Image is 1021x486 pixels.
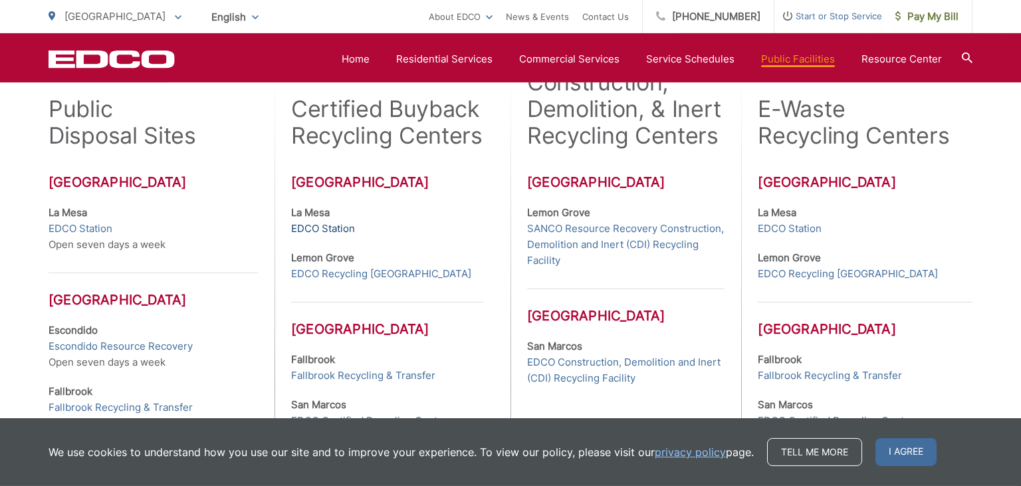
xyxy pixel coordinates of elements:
a: EDCO Recycling [GEOGRAPHIC_DATA] [758,266,938,282]
strong: San Marcos [527,340,582,352]
h3: [GEOGRAPHIC_DATA] [758,174,972,190]
a: EDCO Station [49,221,112,237]
a: privacy policy [655,444,726,460]
h3: [GEOGRAPHIC_DATA] [49,273,258,308]
strong: Fallbrook [758,353,802,366]
a: SANCO Resource Recovery Construction, Demolition and Inert (CDI) Recycling Facility [527,221,725,269]
a: Residential Services [396,51,493,67]
a: Public Facilities [761,51,835,67]
a: News & Events [506,9,569,25]
span: Pay My Bill [895,9,959,25]
strong: San Marcos [291,398,346,411]
h3: [GEOGRAPHIC_DATA] [527,174,725,190]
a: Fallbrook Recycling & Transfer [291,368,435,384]
a: EDCO Certified Recycling Center [758,413,914,429]
strong: La Mesa [49,206,87,219]
a: About EDCO [429,9,493,25]
a: Resource Center [861,51,942,67]
a: EDCD logo. Return to the homepage. [49,50,175,68]
h2: E-Waste Recycling Centers [758,96,949,149]
h2: Construction, Demolition, & Inert Recycling Centers [527,69,725,149]
strong: La Mesa [291,206,330,219]
a: EDCO Certified Recycling Center [291,413,447,429]
a: EDCO Station [758,221,822,237]
a: EDCO Station [291,221,355,237]
strong: Fallbrook [291,353,335,366]
strong: Escondido [49,324,98,336]
h3: [GEOGRAPHIC_DATA] [291,174,484,190]
strong: Lemon Grove [758,251,821,264]
a: Escondido Resource Recovery [49,338,193,354]
strong: San Marcos [758,398,813,411]
a: EDCO Construction, Demolition and Inert (CDI) Recycling Facility [527,354,725,386]
a: Home [342,51,370,67]
h2: Public Disposal Sites [49,96,196,149]
span: [GEOGRAPHIC_DATA] [64,10,166,23]
a: Fallbrook Recycling & Transfer [758,368,902,384]
h3: [GEOGRAPHIC_DATA] [758,302,972,337]
strong: Lemon Grove [527,206,590,219]
h3: [GEOGRAPHIC_DATA] [49,174,258,190]
a: EDCO Recycling [GEOGRAPHIC_DATA] [291,266,471,282]
span: English [201,5,269,29]
a: Service Schedules [646,51,735,67]
a: Tell me more [767,438,862,466]
a: Commercial Services [519,51,620,67]
a: Fallbrook Recycling & Transfer [49,400,193,416]
h2: Certified Buyback Recycling Centers [291,96,484,149]
p: We use cookies to understand how you use our site and to improve your experience. To view our pol... [49,444,754,460]
strong: Fallbrook [49,385,92,398]
h3: [GEOGRAPHIC_DATA] [291,302,484,337]
h3: [GEOGRAPHIC_DATA] [527,289,725,324]
strong: La Mesa [758,206,796,219]
a: Contact Us [582,9,629,25]
p: Open seven days a week [49,322,258,370]
strong: Lemon Grove [291,251,354,264]
p: Open seven days a week [49,205,258,253]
